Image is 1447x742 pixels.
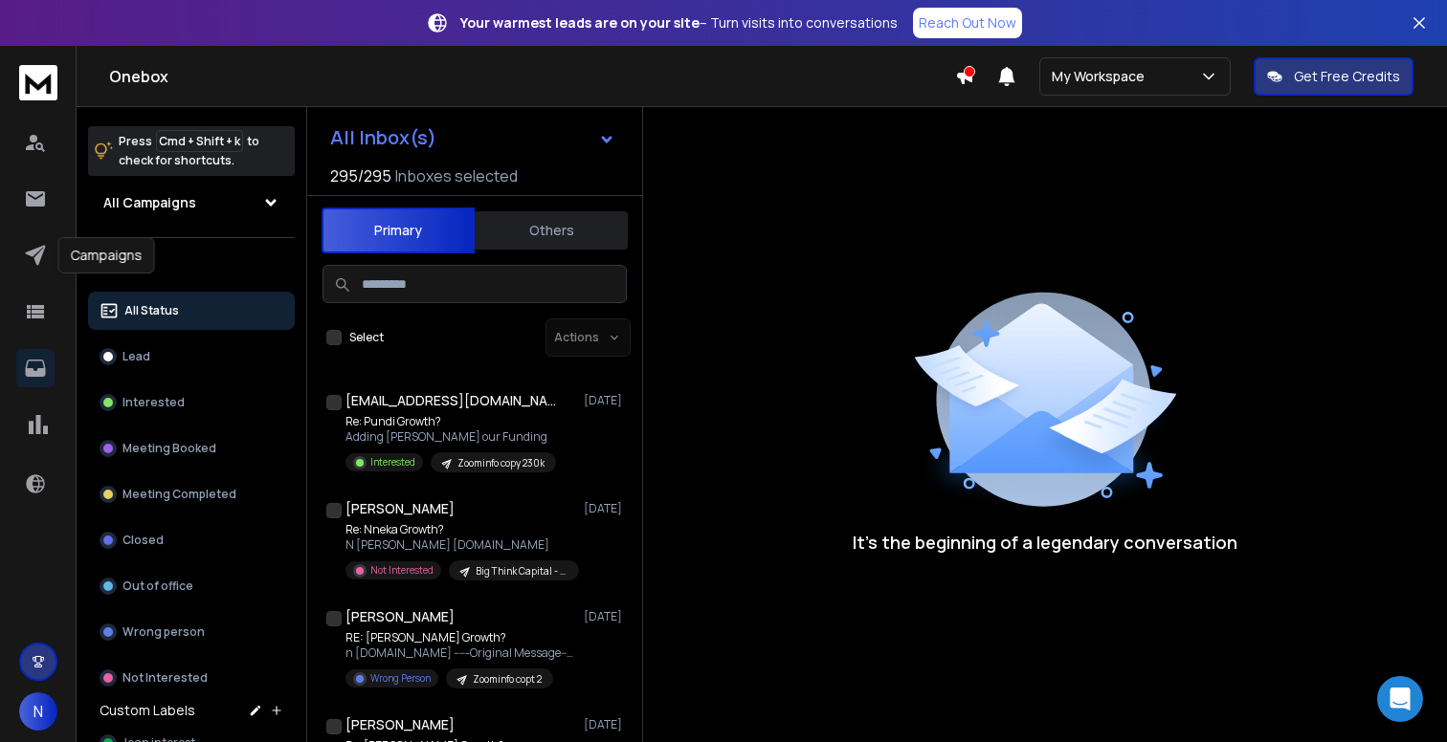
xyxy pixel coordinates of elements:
[100,701,195,720] h3: Custom Labels
[119,132,259,170] p: Press to check for shortcuts.
[584,501,627,516] p: [DATE]
[122,624,205,640] p: Wrong person
[345,429,556,445] p: Adding [PERSON_NAME] our Funding
[88,659,295,697] button: Not Interested
[913,8,1022,38] a: Reach Out Now
[88,613,295,651] button: Wrong person
[1377,676,1423,722] div: Open Intercom Messenger
[345,414,556,429] p: Re: Pundi Growth?
[460,13,898,33] p: – Turn visits into conversations
[19,692,57,731] button: N
[88,521,295,559] button: Closed
[88,253,295,280] h3: Filters
[475,209,628,251] button: Others
[122,533,164,548] p: Closed
[345,607,455,626] h1: [PERSON_NAME]
[122,578,193,594] p: Out of office
[58,237,155,273] div: Campaigns
[88,383,295,422] button: Interested
[124,303,179,318] p: All Status
[584,393,627,408] p: [DATE]
[584,717,627,732] p: [DATE]
[1052,67,1152,86] p: My Workspace
[370,563,434,578] p: Not Interested
[88,475,295,513] button: Meeting Completed
[584,609,627,624] p: [DATE]
[457,456,545,470] p: Zoominfo copy 230k
[156,130,243,152] span: Cmd + Shift + k
[919,13,1016,33] p: Reach Out Now
[473,672,542,687] p: Zoominfo copt 2
[345,715,455,734] h1: [PERSON_NAME]
[88,429,295,468] button: Meeting Booked
[122,349,150,364] p: Lead
[345,645,575,661] p: n [DOMAIN_NAME] -----Original Message----- From:
[370,455,415,469] p: Interested
[315,119,631,157] button: All Inbox(s)
[395,164,518,187] h3: Inboxes selected
[330,128,436,147] h1: All Inbox(s)
[88,338,295,376] button: Lead
[1254,57,1414,96] button: Get Free Credits
[122,487,236,502] p: Meeting Completed
[88,292,295,330] button: All Status
[345,537,575,553] p: N [PERSON_NAME] [DOMAIN_NAME]
[476,564,568,578] p: Big Think Capital - LOC
[109,65,955,88] h1: Onebox
[370,671,431,686] p: Wrong Person
[322,207,475,253] button: Primary
[345,499,455,518] h1: [PERSON_NAME]
[122,441,216,456] p: Meeting Booked
[1294,67,1400,86] p: Get Free Credits
[88,567,295,605] button: Out of office
[88,184,295,222] button: All Campaigns
[349,330,384,345] label: Select
[19,65,57,100] img: logo
[460,13,700,32] strong: Your warmest leads are on your site
[103,193,196,212] h1: All Campaigns
[345,630,575,645] p: RE: [PERSON_NAME] Growth?
[330,164,391,187] span: 295 / 295
[345,522,575,537] p: Re: Nneka Growth?
[122,395,185,410] p: Interested
[345,391,556,410] h1: [EMAIL_ADDRESS][DOMAIN_NAME] +1
[122,670,208,686] p: Not Interested
[853,529,1237,556] p: It’s the beginning of a legendary conversation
